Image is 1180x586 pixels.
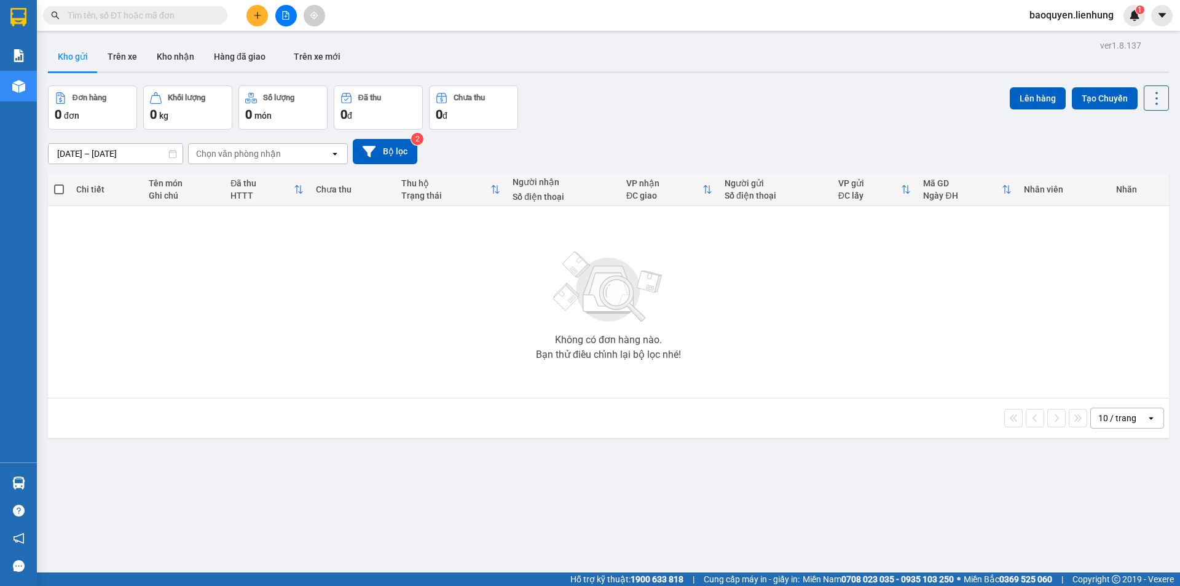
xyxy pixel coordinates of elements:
[1116,184,1163,194] div: Nhãn
[13,533,25,544] span: notification
[704,572,800,586] span: Cung cấp máy in - giấy in:
[275,5,297,26] button: file-add
[555,335,662,345] div: Không có đơn hàng nào.
[395,173,506,206] th: Toggle SortBy
[12,49,25,62] img: solution-icon
[340,107,347,122] span: 0
[48,42,98,71] button: Kho gửi
[1020,7,1123,23] span: baoquyen.lienhung
[999,574,1052,584] strong: 0369 525 060
[281,11,290,20] span: file-add
[841,574,954,584] strong: 0708 023 035 - 0935 103 250
[150,107,157,122] span: 0
[310,11,318,20] span: aim
[838,191,902,200] div: ĐC lấy
[168,93,205,102] div: Khối lượng
[73,93,106,102] div: Đơn hàng
[442,111,447,121] span: đ
[429,85,518,130] button: Chưa thu0đ
[1010,87,1066,109] button: Lên hàng
[55,107,61,122] span: 0
[347,111,352,121] span: đ
[12,80,25,93] img: warehouse-icon
[401,191,490,200] div: Trạng thái
[626,178,702,188] div: VP nhận
[238,85,328,130] button: Số lượng0món
[358,93,381,102] div: Đã thu
[411,133,423,145] sup: 2
[832,173,918,206] th: Toggle SortBy
[570,572,683,586] span: Hỗ trợ kỹ thuật:
[13,505,25,517] span: question-circle
[51,11,60,20] span: search
[923,191,1002,200] div: Ngày ĐH
[68,9,213,22] input: Tìm tên, số ĐT hoặc mã đơn
[620,173,718,206] th: Toggle SortBy
[436,107,442,122] span: 0
[316,184,389,194] div: Chưa thu
[917,173,1018,206] th: Toggle SortBy
[513,192,614,202] div: Số điện thoại
[230,178,294,188] div: Đã thu
[1072,87,1138,109] button: Tạo Chuyến
[803,572,954,586] span: Miền Nam
[254,111,272,121] span: món
[149,191,218,200] div: Ghi chú
[1024,184,1103,194] div: Nhân viên
[1129,10,1140,21] img: icon-new-feature
[149,178,218,188] div: Tên món
[48,85,137,130] button: Đơn hàng0đơn
[626,191,702,200] div: ĐC giao
[263,93,294,102] div: Số lượng
[693,572,694,586] span: |
[1151,5,1173,26] button: caret-down
[725,191,826,200] div: Số điện thoại
[334,85,423,130] button: Đã thu0đ
[1146,413,1156,423] svg: open
[224,173,310,206] th: Toggle SortBy
[1112,575,1120,584] span: copyright
[631,574,683,584] strong: 1900 633 818
[1100,39,1141,52] div: ver 1.8.137
[547,244,670,330] img: svg+xml;base64,PHN2ZyBjbGFzcz0ibGlzdC1wbHVnX19zdmciIHhtbG5zPSJodHRwOi8vd3d3LnczLm9yZy8yMDAwL3N2Zy...
[957,577,961,582] span: ⚪️
[1157,10,1168,21] span: caret-down
[230,191,294,200] div: HTTT
[10,8,26,26] img: logo-vxr
[245,107,252,122] span: 0
[246,5,268,26] button: plus
[253,11,262,20] span: plus
[98,42,147,71] button: Trên xe
[49,144,183,164] input: Select a date range.
[196,148,281,160] div: Chọn văn phòng nhận
[1138,6,1142,14] span: 1
[964,572,1052,586] span: Miền Bắc
[330,149,340,159] svg: open
[204,42,275,71] button: Hàng đã giao
[513,177,614,187] div: Người nhận
[76,184,136,194] div: Chi tiết
[1061,572,1063,586] span: |
[454,93,485,102] div: Chưa thu
[353,139,417,164] button: Bộ lọc
[536,350,681,360] div: Bạn thử điều chỉnh lại bộ lọc nhé!
[294,52,340,61] span: Trên xe mới
[304,5,325,26] button: aim
[64,111,79,121] span: đơn
[401,178,490,188] div: Thu hộ
[1098,412,1136,424] div: 10 / trang
[143,85,232,130] button: Khối lượng0kg
[1136,6,1144,14] sup: 1
[923,178,1002,188] div: Mã GD
[12,477,25,489] img: warehouse-icon
[147,42,204,71] button: Kho nhận
[13,560,25,572] span: message
[725,178,826,188] div: Người gửi
[838,178,902,188] div: VP gửi
[159,111,168,121] span: kg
